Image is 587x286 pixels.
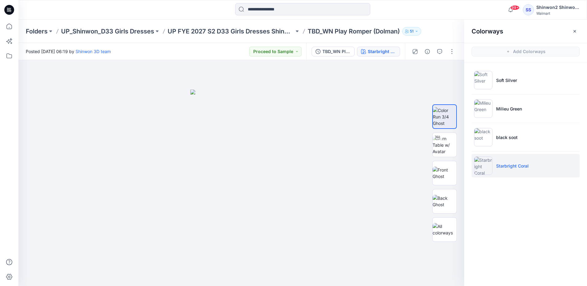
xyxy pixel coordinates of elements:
[308,27,400,36] p: TBD_WN Play Romper (Dolman)
[474,71,492,89] img: Soft Silver
[26,48,111,55] span: Posted [DATE] 06:19 by
[357,47,400,56] button: Starbright Coral
[472,28,503,35] h2: Colorways
[61,27,154,36] a: UP_Shinwon_D33 Girls Dresses
[433,195,457,208] img: Back Ghost
[76,49,111,54] a: Shinwon 3D team
[496,77,517,83] p: Soft Silver
[422,47,432,56] button: Details
[368,48,396,55] div: Starbright Coral
[433,107,456,126] img: Color Run 3/4 Ghost
[410,28,414,35] p: 51
[510,5,519,10] span: 99+
[402,27,421,36] button: 51
[536,4,579,11] div: Shinwon2 Shinwon2
[433,223,457,236] img: All colorways
[26,27,48,36] a: Folders
[474,128,492,146] img: black soot
[523,4,534,15] div: SS
[433,135,457,155] img: Turn Table w/ Avatar
[474,99,492,118] img: Milieu Green
[190,90,292,286] img: eyJhbGciOiJIUzI1NiIsImtpZCI6IjAiLCJzbHQiOiJzZXMiLCJ0eXAiOiJKV1QifQ.eyJkYXRhIjp7InR5cGUiOiJzdG9yYW...
[312,47,355,56] button: TBD_WN Play Romper (Dolman)
[536,11,579,16] div: Walmart
[322,48,351,55] div: TBD_WN Play Romper (Dolman)
[168,27,294,36] a: UP FYE 2027 S2 D33 Girls Dresses Shinwon
[496,134,518,141] p: black soot
[496,163,529,169] p: Starbright Coral
[474,157,492,175] img: Starbright Coral
[433,167,457,180] img: Front Ghost
[496,106,522,112] p: Milieu Green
